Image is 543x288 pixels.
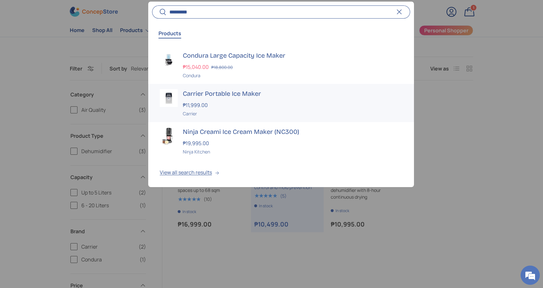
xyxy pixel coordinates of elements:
img: carrier-ice-maker-full-view-concepstore [160,89,178,107]
strong: ₱19,995.00 [183,140,211,147]
button: View all search results [148,160,414,187]
span: We're online! [37,81,88,145]
div: Carrier [183,110,402,117]
s: ₱18,800.00 [211,64,233,70]
a: carrier-ice-maker-full-view-concepstore Carrier Portable Ice Maker ₱11,999.00 Carrier [148,84,414,122]
div: Condura [183,72,402,79]
div: Chat with us now [33,36,108,44]
h3: Carrier Portable Ice Maker [183,89,402,98]
h3: Ninja Creami Ice Cream Maker (NC300) [183,127,402,136]
textarea: Type your message and hit 'Enter' [3,175,122,197]
div: Ninja Kitchen [183,148,402,155]
div: Minimize live chat window [105,3,120,19]
a: Ninja Creami Ice Cream Maker (NC300) ₱19,995.00 Ninja Kitchen [148,122,414,160]
h3: Condura Large Capacity Ice Maker [183,51,402,60]
a: Condura Large Capacity Ice Maker ₱15,040.00 ₱18,800.00 Condura [148,46,414,84]
strong: ₱15,040.00 [183,63,210,70]
button: Products [158,26,181,41]
strong: ₱11,999.00 [183,102,209,109]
